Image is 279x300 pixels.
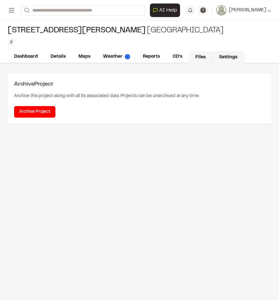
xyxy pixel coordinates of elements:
[229,7,266,14] span: [PERSON_NAME]
[150,4,183,17] div: Open AI Assistant
[8,26,146,36] span: [STREET_ADDRESS][PERSON_NAME]
[44,51,72,63] a: Details
[159,6,177,14] span: AI Help
[97,51,136,63] a: Weather
[212,51,244,63] a: Settings
[14,106,55,118] button: Archive Project
[8,38,15,46] button: Edit Tags
[150,4,180,17] button: Open AI Assistant
[8,51,44,63] a: Dashboard
[14,80,265,89] div: Archive Project
[21,5,32,16] button: Search
[125,54,130,59] img: precipai.png
[216,5,226,15] img: User
[14,89,265,106] div: Archive this project along with all its associated data. Projects can be unarchived at any time.
[136,51,166,63] a: Reports
[72,51,97,63] a: Maps
[8,26,224,36] div: [GEOGRAPHIC_DATA]
[216,5,271,15] button: [PERSON_NAME]
[166,51,189,63] a: CD's
[189,51,212,63] a: Files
